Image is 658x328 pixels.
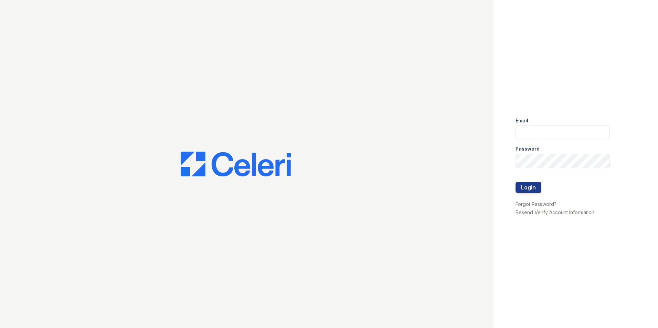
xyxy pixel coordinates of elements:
[516,201,556,207] a: Forgot Password?
[516,117,528,124] label: Email
[181,152,291,176] img: CE_Logo_Blue-a8612792a0a2168367f1c8372b55b34899dd931a85d93a1a3d3e32e68fde9ad4.png
[516,209,594,215] a: Resend Verify Account Information
[516,182,541,193] button: Login
[516,145,540,152] label: Password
